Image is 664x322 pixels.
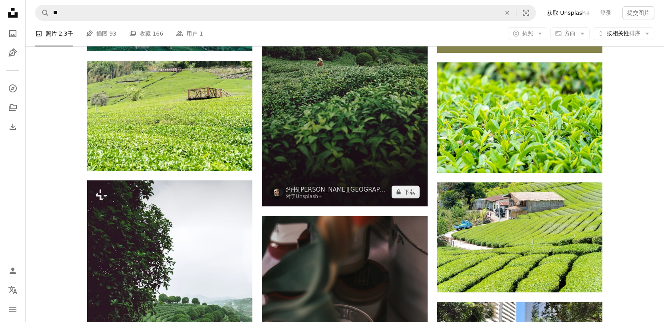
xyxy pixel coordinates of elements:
[5,301,21,317] button: 菜单
[5,5,21,22] a: 首页 — Unsplash
[547,10,590,16] font: 获取 Unsplash+
[296,194,322,199] a: Unsplash+
[5,45,21,61] a: 插图
[129,21,163,46] a: 收藏 166
[5,282,21,298] button: 语言
[152,30,163,37] font: 166
[186,30,198,37] font: 用户
[516,5,536,20] button: 视觉搜索
[5,80,21,96] a: 探索
[5,100,21,116] a: 收藏
[109,30,116,37] font: 93
[5,263,21,279] a: 登录 / 注册
[595,6,616,19] a: 登录
[627,10,650,16] font: 提交图片
[87,301,252,308] a: 一片郁郁葱葱的绿色田野，树木繁茂
[437,182,602,292] img: 一辆卡车停在田野中央
[87,112,252,119] a: 一座横跨郁郁葱葱的绿色田野的木桥
[36,5,49,20] button: 搜索 Unsplash
[542,6,595,19] a: 获取 Unsplash+
[622,6,654,19] button: 提交图片
[600,10,611,16] font: 登录
[286,186,388,194] a: 约书[PERSON_NAME][GEOGRAPHIC_DATA]尔
[550,27,590,40] button: 方向
[437,62,602,172] img: 一片绿叶遍布、背景模糊的田野
[286,186,417,193] font: 约书[PERSON_NAME][GEOGRAPHIC_DATA]尔
[522,30,533,36] font: 执照
[286,194,296,199] font: 对于
[508,27,547,40] button: 执照
[564,30,576,36] font: 方向
[392,186,420,198] button: 下载
[86,21,116,46] a: 插图 93
[35,5,536,21] form: 在全站范围内查找视觉效果
[437,114,602,121] a: 一片绿叶遍布、背景模糊的田野
[437,234,602,241] a: 一辆卡车停在田野中央
[176,21,203,46] a: 用户 1
[200,30,203,37] font: 1
[404,189,415,195] font: 下载
[96,30,108,37] font: 插图
[498,5,516,20] button: 清除
[5,26,21,42] a: 照片
[607,30,629,36] font: 按相关性
[270,186,283,199] img: 前往 Joshua Earle 的个人资料
[5,119,21,135] a: 下载历史记录
[629,30,640,36] font: 排序
[140,30,151,37] font: 收藏
[593,27,654,40] button: 按相关性排序
[262,78,427,86] a: 一个人走过一片郁郁葱葱的绿色田野
[87,61,252,171] img: 一座横跨郁郁葱葱的绿色田野的木桥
